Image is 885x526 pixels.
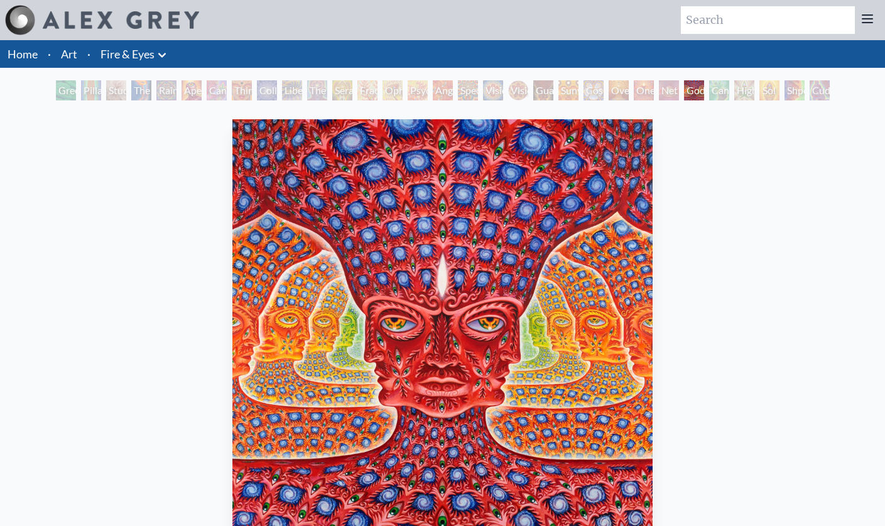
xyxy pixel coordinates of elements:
div: The Torch [131,80,151,100]
a: Home [8,47,38,61]
div: Cannafist [709,80,729,100]
div: Ophanic Eyelash [383,80,403,100]
a: Art [61,45,77,63]
div: Angel Skin [433,80,453,100]
div: Shpongled [785,80,805,100]
div: Vision Crystal [483,80,503,100]
input: Search [681,6,855,34]
div: Psychomicrograph of a Fractal Paisley Cherub Feather Tip [408,80,428,100]
div: The Seer [307,80,327,100]
div: Sunyata [558,80,578,100]
div: Cosmic Elf [584,80,604,100]
div: Higher Vision [734,80,754,100]
div: Aperture [182,80,202,100]
div: Cuddle [810,80,830,100]
div: Spectral Lotus [458,80,478,100]
div: Vision Crystal Tondo [508,80,528,100]
div: Seraphic Transport Docking on the Third Eye [332,80,352,100]
li: · [82,40,95,68]
div: Pillar of Awareness [81,80,101,100]
a: Fire & Eyes [100,45,155,63]
li: · [43,40,56,68]
div: Fractal Eyes [357,80,377,100]
div: Rainbow Eye Ripple [156,80,176,100]
div: Liberation Through Seeing [282,80,302,100]
div: Godself [684,80,704,100]
div: Guardian of Infinite Vision [533,80,553,100]
div: Green Hand [56,80,76,100]
div: Net of Being [659,80,679,100]
div: One [634,80,654,100]
div: Third Eye Tears of Joy [232,80,252,100]
div: Collective Vision [257,80,277,100]
div: Oversoul [609,80,629,100]
div: Study for the Great Turn [106,80,126,100]
div: Cannabis Sutra [207,80,227,100]
div: Sol Invictus [759,80,779,100]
